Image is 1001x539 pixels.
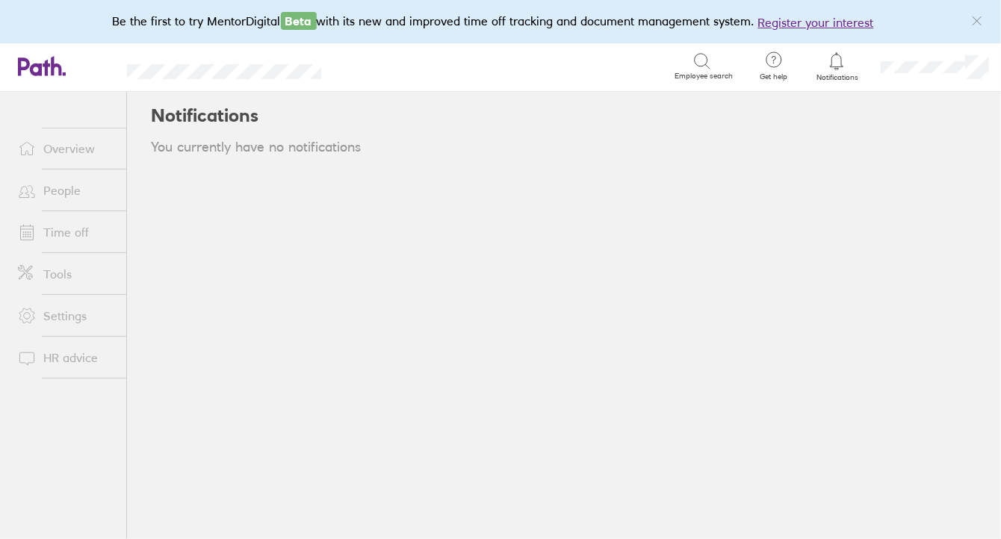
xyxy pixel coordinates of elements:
[675,72,733,81] span: Employee search
[6,217,126,247] a: Time off
[813,51,861,82] a: Notifications
[6,343,126,373] a: HR advice
[6,259,126,289] a: Tools
[6,301,126,331] a: Settings
[6,175,126,205] a: People
[151,140,977,155] div: You currently have no notifications
[813,73,861,82] span: Notifications
[113,12,889,31] div: Be the first to try MentorDigital with its new and improved time off tracking and document manage...
[362,59,400,72] div: Search
[758,13,874,31] button: Register your interest
[151,92,258,140] h2: Notifications
[281,12,317,30] span: Beta
[749,72,798,81] span: Get help
[6,134,126,163] a: Overview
